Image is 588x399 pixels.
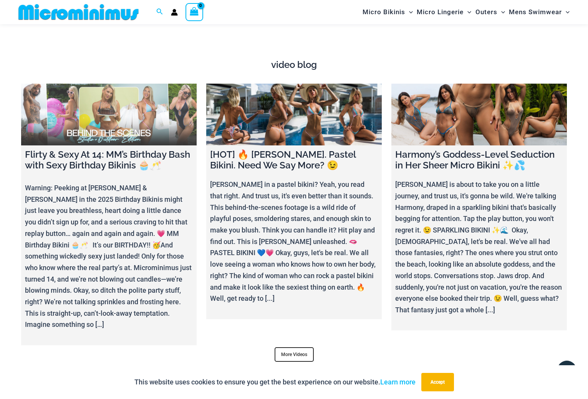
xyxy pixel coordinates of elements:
[186,3,203,21] a: View Shopping Cart, empty
[497,2,505,22] span: Menu Toggle
[380,378,416,386] a: Learn more
[275,347,314,362] a: More Videos
[421,373,454,391] button: Accept
[21,59,567,71] h4: video blog
[171,9,178,16] a: Account icon link
[359,1,573,23] nav: Site Navigation
[562,2,570,22] span: Menu Toggle
[210,149,378,171] h4: [HOT] 🔥 [PERSON_NAME]. Pastel Bikini. Need We Say More? 😉
[475,2,497,22] span: Outers
[210,179,378,304] p: [PERSON_NAME] in a pastel bikini? Yeah, you read that right. And trust us, it's even better than ...
[363,2,405,22] span: Micro Bikinis
[474,2,507,22] a: OutersMenu ToggleMenu Toggle
[361,2,415,22] a: Micro BikinisMenu ToggleMenu Toggle
[395,149,563,171] h4: Harmony’s Goddess-Level Seduction in Her Sheer Micro Bikini ✨💦
[464,2,471,22] span: Menu Toggle
[417,2,464,22] span: Micro Lingerie
[15,3,142,21] img: MM SHOP LOGO FLAT
[509,2,562,22] span: Mens Swimwear
[25,149,193,171] h4: Flirty & Sexy At 14: MM’s Birthday Bash with Sexy Birthday Bikinis 🧁🥂
[507,2,571,22] a: Mens SwimwearMenu ToggleMenu Toggle
[156,7,163,17] a: Search icon link
[395,179,563,315] p: [PERSON_NAME] is about to take you on a little journey, and trust us, it's gonna be wild. We're t...
[25,182,193,330] p: Warning: Peeking at [PERSON_NAME] & [PERSON_NAME] in the 2025 Birthday Bikinis might just leave y...
[21,84,197,145] a: Flirty & Sexy At 14: MM’s Birthday Bash with Sexy Birthday Bikinis 🧁🥂
[415,2,473,22] a: Micro LingerieMenu ToggleMenu Toggle
[405,2,413,22] span: Menu Toggle
[134,376,416,388] p: This website uses cookies to ensure you get the best experience on our website.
